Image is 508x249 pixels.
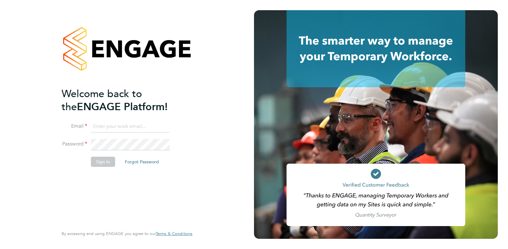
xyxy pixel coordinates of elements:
input: Enter your work email... [91,121,170,132]
h2: ENGAGE Platform! [62,87,186,113]
span: Terms & Conditions [156,231,192,236]
label: Email [62,123,87,130]
a: Terms & Conditions [156,231,192,236]
button: Sign In [91,157,115,167]
span: By accessing and using ENGAGE you agree to our [62,231,192,236]
label: Password [62,141,87,147]
button: Forgot Password [120,157,164,167]
span: Welcome back to the [62,88,142,113]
